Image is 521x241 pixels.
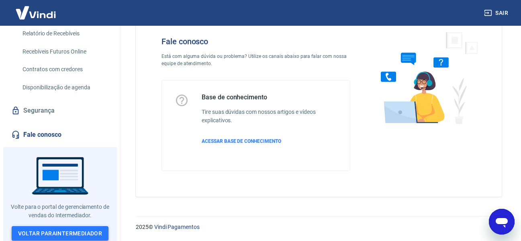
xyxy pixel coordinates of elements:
[161,53,350,67] p: Está com alguma dúvida ou problema? Utilize os canais abaixo para falar com nossa equipe de atend...
[10,0,62,25] img: Vindi
[489,209,515,235] iframe: Botão para abrir a janela de mensagens, conversa em andamento
[365,24,487,131] img: Fale conosco
[202,138,281,144] span: ACESSAR BASE DE CONHECIMENTO
[136,223,502,231] p: 2025 ©
[12,226,109,241] a: Voltar paraIntermediador
[10,102,110,119] a: Segurança
[19,43,110,60] a: Recebíveis Futuros Online
[202,138,337,145] a: ACESSAR BASE DE CONHECIMENTO
[10,126,110,144] a: Fale conosco
[19,79,110,96] a: Disponibilização de agenda
[154,224,200,230] a: Vindi Pagamentos
[482,6,511,21] button: Sair
[19,25,110,42] a: Relatório de Recebíveis
[19,61,110,78] a: Contratos com credores
[202,108,337,125] h6: Tire suas dúvidas com nossos artigos e vídeos explicativos.
[202,93,337,101] h5: Base de conhecimento
[161,37,350,46] h4: Fale conosco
